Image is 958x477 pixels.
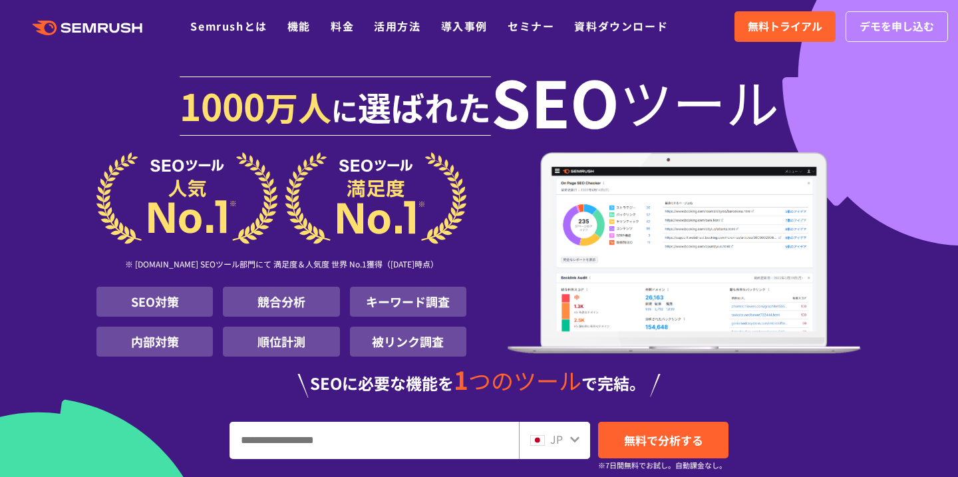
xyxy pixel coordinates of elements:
[331,90,358,129] span: に
[846,11,948,42] a: デモを申し込む
[574,18,668,34] a: 資料ダウンロード
[491,75,619,128] span: SEO
[180,79,265,132] span: 1000
[441,18,488,34] a: 導入事例
[598,422,728,458] a: 無料で分析する
[287,18,311,34] a: 機能
[748,18,822,35] span: 無料トライアル
[581,371,645,395] span: で完結。
[624,432,703,448] span: 無料で分析する
[96,244,466,287] div: ※ [DOMAIN_NAME] SEOツール部門にて 満足度＆人気度 世界 No.1獲得（[DATE]時点）
[265,82,331,130] span: 万人
[96,287,213,317] li: SEO対策
[550,431,563,447] span: JP
[223,327,339,357] li: 順位計測
[619,75,779,128] span: ツール
[331,18,354,34] a: 料金
[860,18,934,35] span: デモを申し込む
[96,367,862,398] div: SEOに必要な機能を
[734,11,836,42] a: 無料トライアル
[508,18,554,34] a: セミナー
[223,287,339,317] li: 競合分析
[468,364,581,397] span: つのツール
[454,361,468,397] span: 1
[374,18,420,34] a: 活用方法
[598,459,726,472] small: ※7日間無料でお試し。自動課金なし。
[230,422,518,458] input: URL、キーワードを入力してください
[350,327,466,357] li: 被リンク調査
[96,327,213,357] li: 内部対策
[190,18,267,34] a: Semrushとは
[350,287,466,317] li: キーワード調査
[358,82,491,130] span: 選ばれた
